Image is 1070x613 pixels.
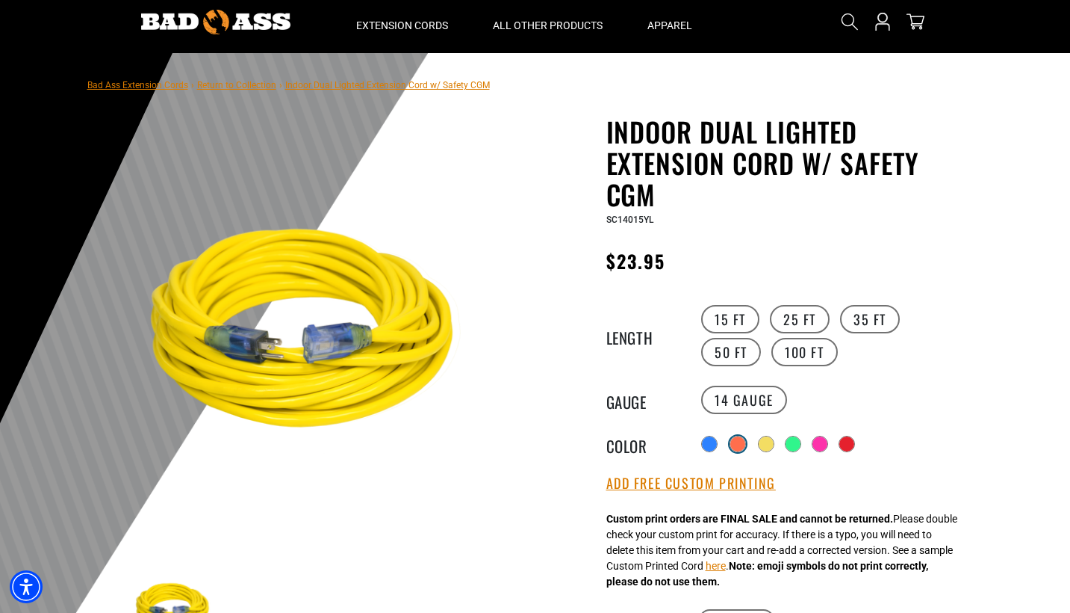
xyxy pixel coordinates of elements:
label: 50 FT [701,338,761,366]
strong: Note: emoji symbols do not print correctly, please do not use them. [606,560,928,588]
div: Please double check your custom print for accuracy. If there is a typo, you will need to delete t... [606,511,957,590]
legend: Gauge [606,390,681,410]
strong: Custom print orders are FINAL SALE and cannot be returned. [606,513,893,525]
img: yellow [131,154,491,514]
a: cart [903,13,927,31]
nav: breadcrumbs [87,76,490,93]
span: All Other Products [493,19,603,32]
a: Bad Ass Extension Cords [87,80,188,90]
button: Add Free Custom Printing [606,475,776,492]
img: Bad Ass Extension Cords [141,10,290,34]
h1: Indoor Dual Lighted Extension Cord w/ Safety CGM [606,116,972,210]
label: 35 FT [840,305,900,333]
span: $23.95 [606,247,665,274]
label: 15 FT [701,305,759,333]
label: 100 FT [771,338,838,366]
span: SC14015YL [606,215,653,225]
a: Return to Collection [197,80,276,90]
label: 14 Gauge [701,386,787,414]
button: here [706,558,726,574]
legend: Length [606,326,681,345]
summary: Search [838,10,862,34]
span: Extension Cords [356,19,448,32]
span: › [191,80,194,90]
div: Accessibility Menu [10,570,43,603]
span: Indoor Dual Lighted Extension Cord w/ Safety CGM [285,80,490,90]
label: 25 FT [770,305,830,333]
span: Apparel [647,19,692,32]
span: › [279,80,282,90]
legend: Color [606,434,681,454]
